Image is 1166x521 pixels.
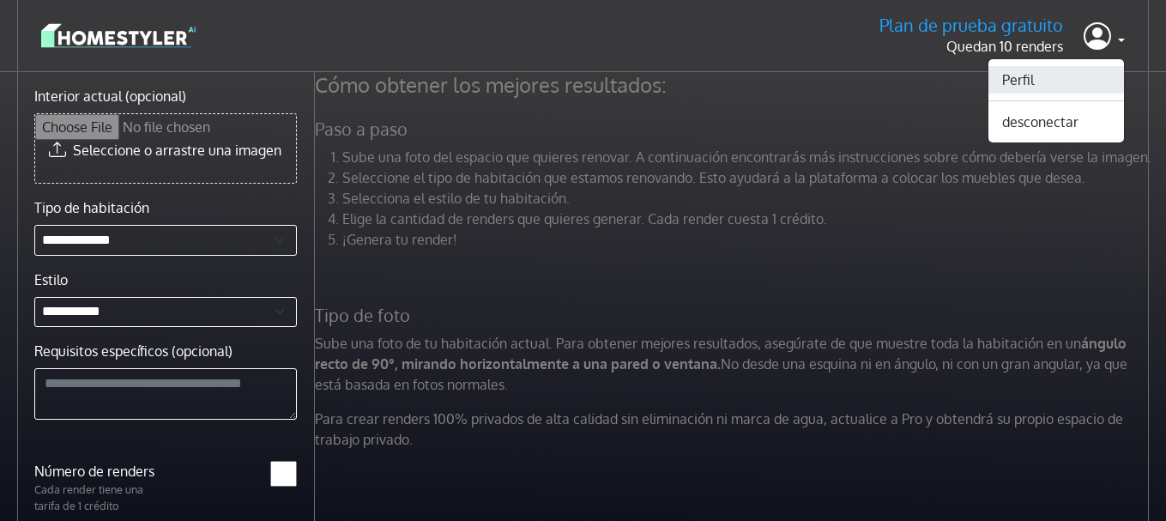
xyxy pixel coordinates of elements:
[34,342,233,360] font: Requisitos específicos (opcional)
[1002,113,1078,130] font: desconectar
[342,148,1151,166] font: Sube una foto del espacio que quieres renovar. A continuación encontrarás más instrucciones sobre...
[315,304,410,326] font: Tipo de foto
[315,118,408,140] font: Paso a paso
[988,66,1124,94] a: Perfil
[342,231,457,248] font: ¡Genera tu render!
[342,169,1085,186] font: Seleccione el tipo de habitación que estamos renovando. Esto ayudará a la plataforma a colocar lo...
[315,71,667,98] font: Cómo obtener los mejores resultados:
[315,355,1127,393] font: No desde una esquina ni en ángulo, ni con un gran angular, ya que está basada en fotos normales.
[34,482,143,512] font: Cada render tiene una tarifa de 1 crédito
[1002,71,1034,88] font: Perfil
[988,108,1124,136] button: desconectar
[41,21,196,51] img: logo-3de290ba35641baa71223ecac5eacb59cb85b4c7fdf211dc9aaecaaee71ea2f8.svg
[34,271,68,288] font: Estilo
[34,463,154,480] font: Número de renders
[315,410,1123,448] font: Para crear renders 100% privados de alta calidad sin eliminación ni marca de agua, actualice a Pr...
[34,88,186,105] font: Interior actual (opcional)
[946,38,1063,55] font: Quedan 10 renders
[315,335,1081,352] font: Sube una foto de tu habitación actual. Para obtener mejores resultados, asegúrate de que muestre ...
[34,199,149,216] font: Tipo de habitación
[879,14,1063,36] font: Plan de prueba gratuito
[342,210,827,227] font: Elige la cantidad de renders que quieres generar. Cada render cuesta 1 crédito.
[342,190,570,207] font: Selecciona el estilo de tu habitación.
